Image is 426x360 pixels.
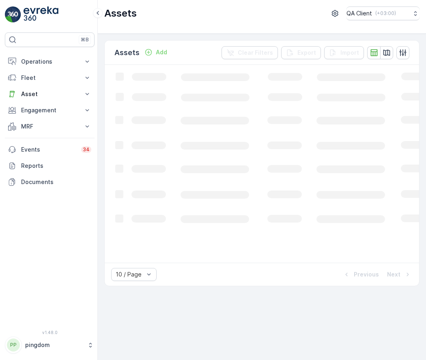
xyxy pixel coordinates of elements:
[104,7,137,20] p: Assets
[5,158,95,174] a: Reports
[21,58,78,66] p: Operations
[375,10,396,17] p: ( +03:00 )
[21,90,78,98] p: Asset
[21,122,78,131] p: MRF
[21,178,91,186] p: Documents
[5,330,95,335] span: v 1.48.0
[5,54,95,70] button: Operations
[21,162,91,170] p: Reports
[5,118,95,135] button: MRF
[5,141,95,158] a: Events34
[156,48,167,56] p: Add
[222,46,278,59] button: Clear Filters
[386,270,413,279] button: Next
[387,270,400,279] p: Next
[21,146,76,154] p: Events
[5,102,95,118] button: Engagement
[25,341,83,349] p: pingdom
[281,46,321,59] button: Export
[83,146,90,153] p: 34
[5,336,95,354] button: PPpingdom
[7,339,20,351] div: PP
[324,46,364,59] button: Import
[114,47,140,58] p: Assets
[297,49,316,57] p: Export
[21,74,78,82] p: Fleet
[342,270,380,279] button: Previous
[354,270,379,279] p: Previous
[5,6,21,23] img: logo
[81,36,89,43] p: ⌘B
[24,6,58,23] img: logo_light-DOdMpM7g.png
[141,47,170,57] button: Add
[5,174,95,190] a: Documents
[238,49,273,57] p: Clear Filters
[5,70,95,86] button: Fleet
[346,6,420,20] button: QA Client(+03:00)
[5,86,95,102] button: Asset
[346,9,372,17] p: QA Client
[21,106,78,114] p: Engagement
[340,49,359,57] p: Import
